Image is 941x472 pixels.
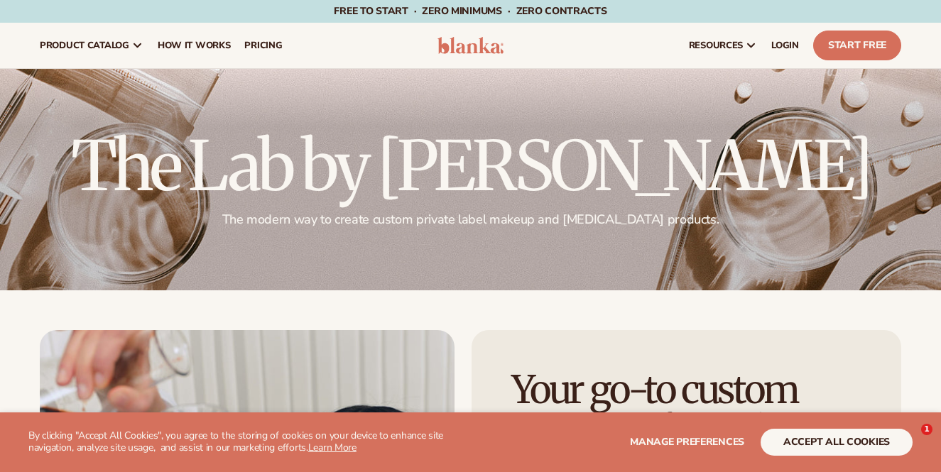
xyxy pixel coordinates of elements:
[334,4,607,18] span: Free to start · ZERO minimums · ZERO contracts
[40,212,901,228] p: The modern way to create custom private label makeup and [MEDICAL_DATA] products.
[761,429,913,456] button: accept all cookies
[244,40,282,51] span: pricing
[892,424,926,458] iframe: Intercom live chat
[921,424,932,435] span: 1
[151,23,238,68] a: How It Works
[40,132,901,200] h2: The Lab by [PERSON_NAME]
[158,40,231,51] span: How It Works
[682,23,764,68] a: resources
[630,429,744,456] button: Manage preferences
[511,370,861,450] h1: Your go-to custom cosmetic formulator
[764,23,806,68] a: LOGIN
[813,31,901,60] a: Start Free
[40,40,129,51] span: product catalog
[630,435,744,449] span: Manage preferences
[689,40,743,51] span: resources
[28,430,457,454] p: By clicking "Accept All Cookies", you agree to the storing of cookies on your device to enhance s...
[771,40,799,51] span: LOGIN
[237,23,289,68] a: pricing
[437,37,504,54] img: logo
[33,23,151,68] a: product catalog
[308,441,357,454] a: Learn More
